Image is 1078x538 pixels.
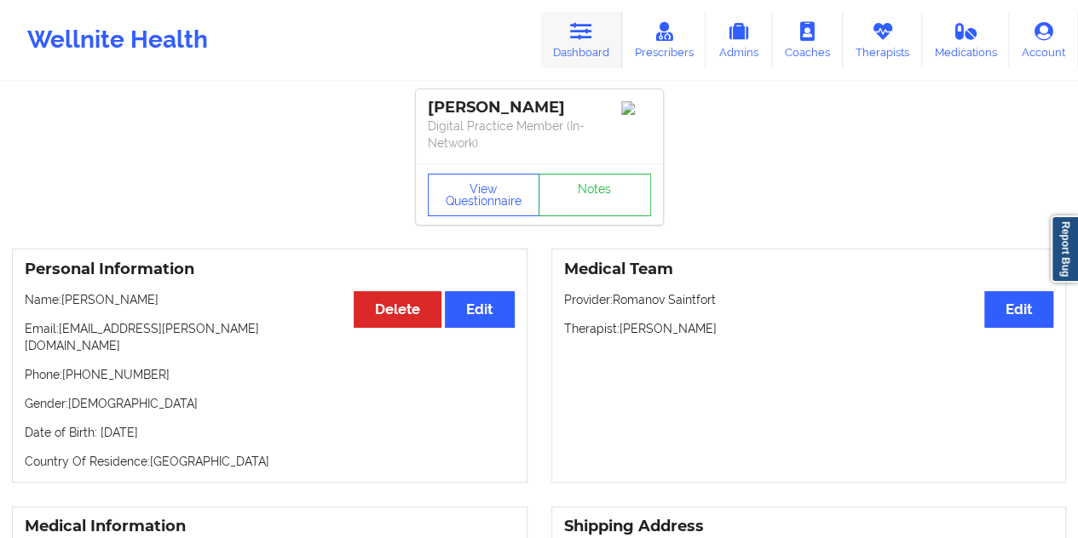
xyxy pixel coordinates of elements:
a: Prescribers [622,12,706,68]
img: Image%2Fplaceholer-image.png [621,101,651,115]
button: Edit [445,291,514,328]
h3: Medical Team [564,260,1054,279]
a: Therapists [843,12,922,68]
h3: Personal Information [25,260,515,279]
p: Provider: Romanov Saintfort [564,291,1054,308]
h3: Medical Information [25,517,515,536]
a: Coaches [772,12,843,68]
p: Digital Practice Member (In-Network) [428,117,651,152]
p: Therapist: [PERSON_NAME] [564,320,1054,337]
div: [PERSON_NAME] [428,98,651,117]
a: Admins [706,12,772,68]
button: Edit [984,291,1053,328]
a: Report Bug [1051,215,1078,283]
p: Country Of Residence: [GEOGRAPHIC_DATA] [25,453,515,470]
a: Account [1009,12,1078,68]
p: Name: [PERSON_NAME] [25,291,515,308]
p: Gender: [DEMOGRAPHIC_DATA] [25,395,515,412]
p: Phone: [PHONE_NUMBER] [25,366,515,383]
h3: Shipping Address [564,517,1054,536]
button: Delete [354,291,441,328]
a: Dashboard [540,12,622,68]
p: Email: [EMAIL_ADDRESS][PERSON_NAME][DOMAIN_NAME] [25,320,515,354]
a: Notes [539,174,651,216]
button: View Questionnaire [428,174,540,216]
a: Medications [922,12,1010,68]
p: Date of Birth: [DATE] [25,424,515,441]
